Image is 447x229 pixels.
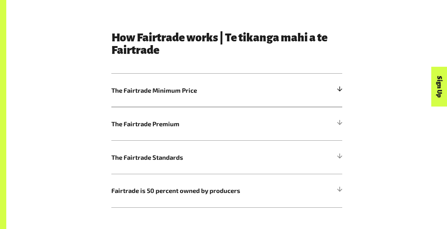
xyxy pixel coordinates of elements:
[111,32,342,57] h3: How Fairtrade works | Te tikanga mahi a te Fairtrade
[111,86,285,95] span: The Fairtrade Minimum Price
[111,186,285,195] span: Fairtrade is 50 percent owned by producers
[111,153,285,162] span: The Fairtrade Standards
[111,119,285,128] span: The Fairtrade Premium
